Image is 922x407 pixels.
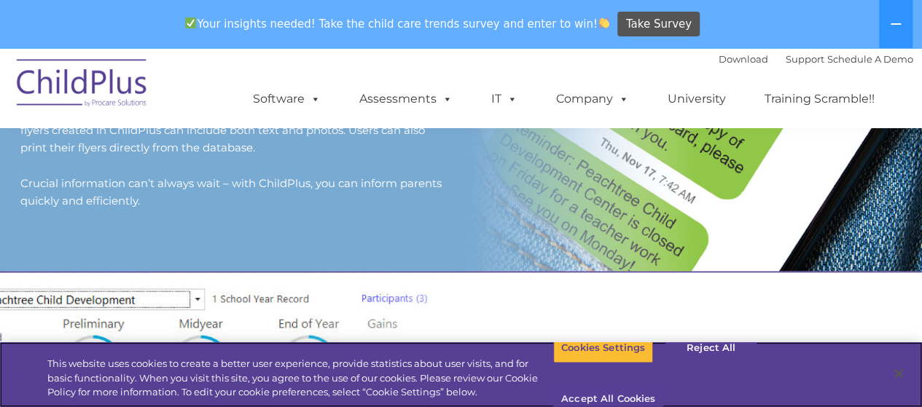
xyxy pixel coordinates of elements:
a: Company [542,84,644,114]
a: Software [238,84,335,114]
font: | [719,53,913,65]
a: Support [786,53,824,65]
a: Take Survey [617,12,700,37]
img: 👏 [598,17,609,28]
a: Schedule A Demo [827,53,913,65]
img: ✅ [185,17,196,28]
a: IT [477,84,532,114]
a: Download [719,53,768,65]
a: Assessments [345,84,467,114]
span: Take Survey [626,12,692,37]
a: Training Scramble!! [750,84,889,114]
button: Cookies Settings [553,333,653,363]
button: Close [883,357,915,390]
a: University [653,84,741,114]
button: Reject All [665,333,757,363]
img: ChildPlus by Procare Solutions [9,49,155,122]
span: Crucial information can’t always wait – with ChildPlus, you can inform parents quickly and effici... [20,176,442,208]
div: This website uses cookies to create a better user experience, provide statistics about user visit... [47,357,553,400]
span: Your insights needed! Take the child care trends survey and enter to win! [179,9,616,38]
